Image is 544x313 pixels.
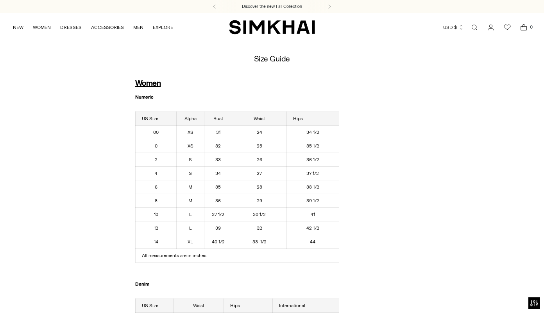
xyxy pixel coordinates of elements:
td: 42 1/2 [286,221,339,235]
td: XS [177,139,204,153]
td: 25 [232,139,287,153]
a: Open search modal [467,20,482,35]
td: 40 1/2 [204,235,232,249]
td: 27 [232,167,287,180]
th: Waist [232,112,287,126]
td: 39 1/2 [286,194,339,208]
a: DRESSES [60,19,82,36]
a: SIMKHAI [229,20,315,35]
a: Open cart modal [516,20,531,35]
td: 28 [232,180,287,194]
a: NEW [13,19,23,36]
td: 38 1/2 [286,180,339,194]
a: ACCESSORIES [91,19,124,36]
td: All measurements are in inches. [135,249,339,263]
td: 36 [204,194,232,208]
td: 35 [204,180,232,194]
td: XL [177,235,204,249]
th: Waist [174,299,224,313]
a: MEN [133,19,143,36]
td: 34 1/2 [286,126,339,139]
h1: Size Guide [254,54,290,63]
th: Hips [286,112,339,126]
td: 41 [286,208,339,221]
th: Hips [224,299,272,313]
td: 30 1/2 [232,208,287,221]
td: 00 [135,126,176,139]
td: 2 [135,153,176,167]
a: Wishlist [499,20,515,35]
td: 31 [204,126,232,139]
td: 12 [135,221,176,235]
td: 33 [204,153,232,167]
a: WOMEN [33,19,51,36]
td: 37 1/2 [286,167,339,180]
span: 0 [528,23,535,31]
td: 44 [286,235,339,249]
td: 29 [232,194,287,208]
td: L [177,221,204,235]
td: XS [177,126,204,139]
td: 39 [204,221,232,235]
strong: Women [135,78,161,88]
a: EXPLORE [153,19,173,36]
td: L [177,208,204,221]
th: Alpha [177,112,204,126]
td: S [177,153,204,167]
a: Discover the new Fall Collection [242,4,302,10]
th: Bust [204,112,232,126]
td: 24 [232,126,287,139]
strong: Denim [135,281,149,287]
th: US Size [135,299,173,313]
td: 0 [135,139,176,153]
td: 33 1/2 [232,235,287,249]
a: Go to the account page [483,20,499,35]
td: 14 [135,235,176,249]
td: M [177,180,204,194]
td: 32 [232,221,287,235]
td: 32 [204,139,232,153]
td: M [177,194,204,208]
td: 10 [135,208,176,221]
th: International [272,299,339,313]
td: 37 1/2 [204,208,232,221]
td: 6 [135,180,176,194]
td: 8 [135,194,176,208]
td: 26 [232,153,287,167]
button: USD $ [443,19,464,36]
strong: Numeric [135,94,153,100]
td: 36 1/2 [286,153,339,167]
td: 4 [135,167,176,180]
th: US Size [135,112,176,126]
td: 35 1/2 [286,139,339,153]
td: S [177,167,204,180]
td: 34 [204,167,232,180]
